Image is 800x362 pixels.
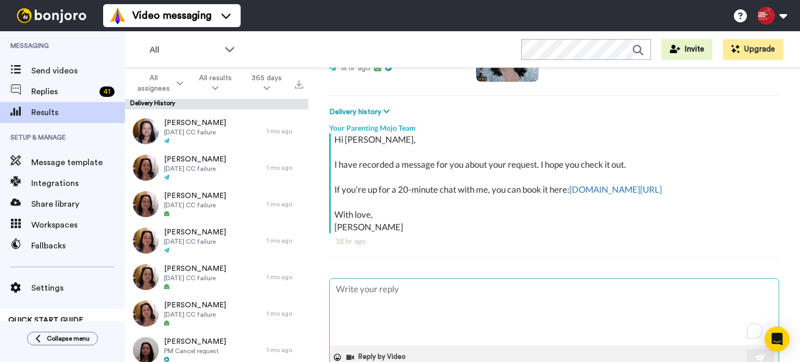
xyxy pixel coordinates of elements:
[109,7,126,24] img: vm-color.svg
[125,222,308,259] a: [PERSON_NAME][DATE] CC failure1 mo ago
[267,346,303,354] div: 1 mo ago
[31,219,125,231] span: Workspaces
[31,177,125,190] span: Integrations
[133,264,159,290] img: bf47cd80-c549-422a-a75e-5a2903a326c9-thumb.jpg
[242,69,292,98] button: 365 days
[661,39,712,60] button: Invite
[164,118,226,128] span: [PERSON_NAME]
[723,39,783,60] button: Upgrade
[755,353,767,361] img: send-white.svg
[99,86,115,97] div: 41
[164,191,226,201] span: [PERSON_NAME]
[292,76,306,91] button: Export all results that match these filters now.
[164,274,226,282] span: [DATE] CC failure
[329,106,393,118] button: Delivery history
[267,200,303,208] div: 1 mo ago
[125,186,308,222] a: [PERSON_NAME][DATE] CC failure1 mo ago
[164,128,226,136] span: [DATE] CC failure
[133,228,159,254] img: ba02d80f-449a-4db5-8aac-857d89d1099f-thumb.jpg
[132,8,211,23] span: Video messaging
[335,236,773,246] div: 18 hr ago
[569,184,662,195] a: [DOMAIN_NAME][URL]
[164,310,226,319] span: [DATE] CC failure
[31,240,125,252] span: Fallbacks
[267,309,303,318] div: 1 mo ago
[164,165,226,173] span: [DATE] CC failure
[133,301,159,327] img: 6d2327e8-5bc4-4b37-839a-f5cb2f2190fc-thumb.jpg
[125,113,308,149] a: [PERSON_NAME][DATE] CC failure1 mo ago
[164,227,226,238] span: [PERSON_NAME]
[267,273,303,281] div: 1 mo ago
[267,236,303,245] div: 1 mo ago
[125,259,308,295] a: [PERSON_NAME][DATE] CC failure1 mo ago
[47,334,90,343] span: Collapse menu
[164,264,226,274] span: [PERSON_NAME]
[164,238,226,246] span: [DATE] CC failure
[329,118,779,133] div: Your Parenting Mojo Team
[125,149,308,186] a: [PERSON_NAME][DATE] CC failure1 mo ago
[31,198,125,210] span: Share library
[267,127,303,135] div: 1 mo ago
[133,73,174,94] span: All assignees
[31,106,125,119] span: Results
[12,8,91,23] img: bj-logo-header-white.svg
[125,295,308,332] a: [PERSON_NAME][DATE] CC failure1 mo ago
[133,118,159,144] img: df273a65-dd39-47d3-84fa-5b225cb1b26a-thumb.jpg
[133,191,159,217] img: 501a839e-4964-4cd7-b28a-da553a3d59d4-thumb.jpg
[31,282,125,294] span: Settings
[765,327,790,352] div: Open Intercom Messenger
[334,133,777,233] div: Hi [PERSON_NAME], I have recorded a message for you about your request. I hope you check it out. ...
[330,279,779,345] textarea: To enrich screen reader interactions, please activate Accessibility in Grammarly extension settings
[8,317,83,324] span: QUICK START GUIDE
[164,300,226,310] span: [PERSON_NAME]
[27,332,98,345] button: Collapse menu
[31,156,125,169] span: Message template
[189,69,242,98] button: All results
[267,164,303,172] div: 1 mo ago
[295,80,303,89] img: export.svg
[127,69,189,98] button: All assignees
[164,347,226,355] span: PM Cancel request
[31,85,95,98] span: Replies
[31,65,125,77] span: Send videos
[164,154,226,165] span: [PERSON_NAME]
[125,99,308,109] div: Delivery History
[149,44,219,56] span: All
[340,65,370,72] span: 18 hr ago
[133,155,159,181] img: 94308a9e-0fd3-4637-8b7c-00077b4c3693-thumb.jpg
[164,201,226,209] span: [DATE] CC failure
[164,336,226,347] span: [PERSON_NAME]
